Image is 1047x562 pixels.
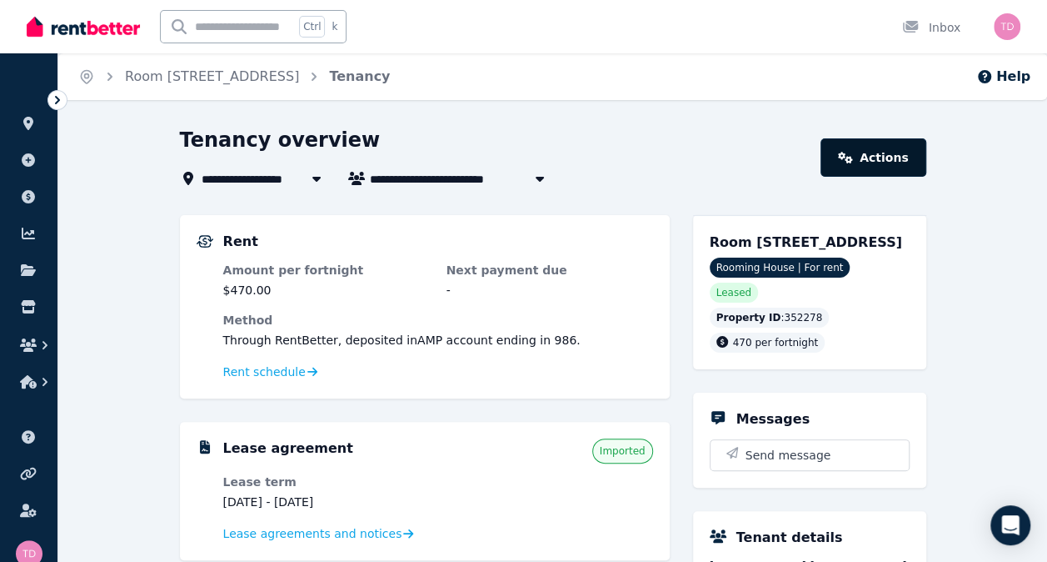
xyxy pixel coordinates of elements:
[736,409,810,429] h5: Messages
[710,258,850,278] span: Rooming House | For rent
[223,232,258,252] h5: Rent
[125,68,299,84] a: Room [STREET_ADDRESS]
[736,528,843,548] h5: Tenant details
[600,444,646,458] span: Imported
[223,334,581,347] span: Through RentBetter , deposited in AMP account ending in 986 .
[223,364,318,380] a: Rent schedule
[27,14,140,39] img: RentBetter
[223,439,353,459] h5: Lease agreement
[820,138,925,177] a: Actions
[733,337,819,349] span: 470 per fortnight
[180,127,381,153] h1: Tenancy overview
[745,447,831,464] span: Send message
[446,262,653,278] dt: Next payment due
[976,67,1030,87] button: Help
[716,286,751,299] span: Leased
[716,311,781,324] span: Property ID
[446,282,653,299] dd: -
[223,474,430,490] dt: Lease term
[329,68,390,84] a: Tenancy
[223,312,653,329] dt: Method
[223,525,402,542] span: Lease agreements and notices
[223,364,306,380] span: Rent schedule
[994,13,1020,40] img: Travis Dennis
[58,53,410,100] nav: Breadcrumb
[990,505,1030,545] div: Open Intercom Messenger
[299,16,325,38] span: Ctrl
[710,234,902,250] span: Room [STREET_ADDRESS]
[710,308,830,328] div: : 352278
[710,440,909,470] button: Send message
[223,282,430,299] dd: $470.00
[223,262,430,278] dt: Amount per fortnight
[332,20,337,33] span: k
[223,525,414,542] a: Lease agreements and notices
[223,494,430,510] dd: [DATE] - [DATE]
[902,19,960,36] div: Inbox
[197,235,213,248] img: Rental Payments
